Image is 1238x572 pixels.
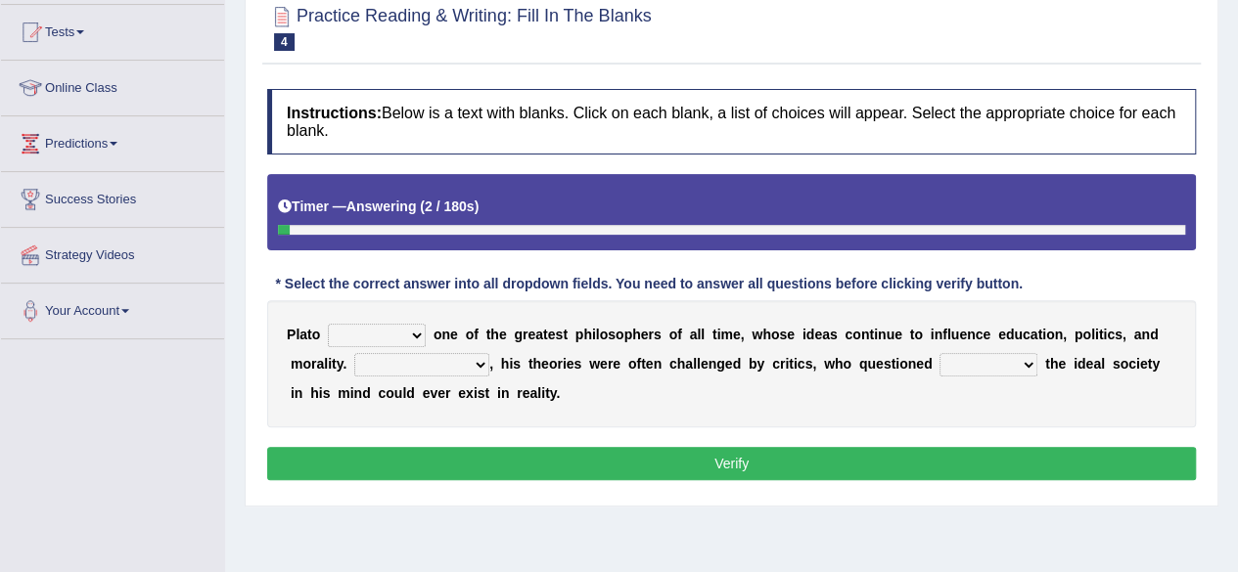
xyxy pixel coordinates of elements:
[884,356,892,372] b: s
[434,327,442,342] b: o
[529,385,537,401] b: a
[1,172,224,221] a: Success Stories
[725,356,733,372] b: e
[785,356,789,372] b: i
[350,385,354,401] b: i
[812,356,816,372] b: ,
[701,327,705,342] b: l
[669,356,677,372] b: c
[1115,327,1123,342] b: s
[523,327,527,342] b: r
[1,5,224,54] a: Tests
[878,327,887,342] b: n
[861,327,870,342] b: n
[641,356,646,372] b: t
[474,327,479,342] b: f
[509,356,513,372] b: i
[1006,327,1015,342] b: d
[1140,356,1148,372] b: e
[636,356,641,372] b: f
[1,116,224,165] a: Predictions
[1,61,224,110] a: Online Class
[563,327,568,342] b: t
[717,327,721,342] b: i
[998,327,1006,342] b: e
[802,327,806,342] b: i
[563,356,567,372] b: i
[332,356,337,372] b: t
[287,105,382,121] b: Instructions:
[1014,327,1023,342] b: u
[575,327,584,342] b: p
[628,356,637,372] b: o
[458,385,466,401] b: e
[490,327,499,342] b: h
[541,385,545,401] b: i
[1046,327,1055,342] b: o
[1,284,224,332] a: Your Account
[677,356,686,372] b: h
[701,356,709,372] b: e
[556,385,560,401] b: .
[337,356,344,372] b: y
[835,356,844,372] b: h
[720,327,732,342] b: m
[267,447,1196,480] button: Verify
[535,327,543,342] b: a
[1042,327,1046,342] b: i
[291,356,302,372] b: m
[1152,356,1160,372] b: y
[843,356,851,372] b: o
[310,385,319,401] b: h
[478,385,485,401] b: s
[394,385,403,401] b: u
[600,356,608,372] b: e
[1101,356,1105,372] b: l
[752,327,762,342] b: w
[486,327,491,342] b: t
[423,385,431,401] b: e
[499,327,507,342] b: e
[895,356,899,372] b: i
[1150,327,1159,342] b: d
[328,356,332,372] b: i
[1133,327,1141,342] b: a
[1050,356,1059,372] b: h
[513,356,521,372] b: s
[1095,327,1099,342] b: i
[514,327,523,342] b: g
[528,356,533,372] b: t
[693,356,697,372] b: l
[600,327,609,342] b: o
[532,356,541,372] b: h
[484,385,489,401] b: t
[1063,327,1067,342] b: ,
[757,356,764,372] b: y
[1136,356,1140,372] b: i
[1055,327,1064,342] b: n
[653,356,662,372] b: n
[886,327,894,342] b: u
[891,356,895,372] b: t
[420,198,425,214] b: (
[497,385,501,401] b: i
[712,327,717,342] b: t
[316,356,324,372] b: a
[616,327,624,342] b: o
[557,356,562,372] b: r
[517,385,522,401] b: r
[732,356,741,372] b: d
[804,356,812,372] b: s
[983,327,990,342] b: e
[685,356,693,372] b: a
[780,356,785,372] b: r
[1031,327,1038,342] b: a
[632,327,641,342] b: h
[716,356,725,372] b: g
[541,356,549,372] b: e
[677,327,682,342] b: f
[555,327,563,342] b: s
[441,327,450,342] b: n
[916,356,924,372] b: e
[402,385,406,401] b: l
